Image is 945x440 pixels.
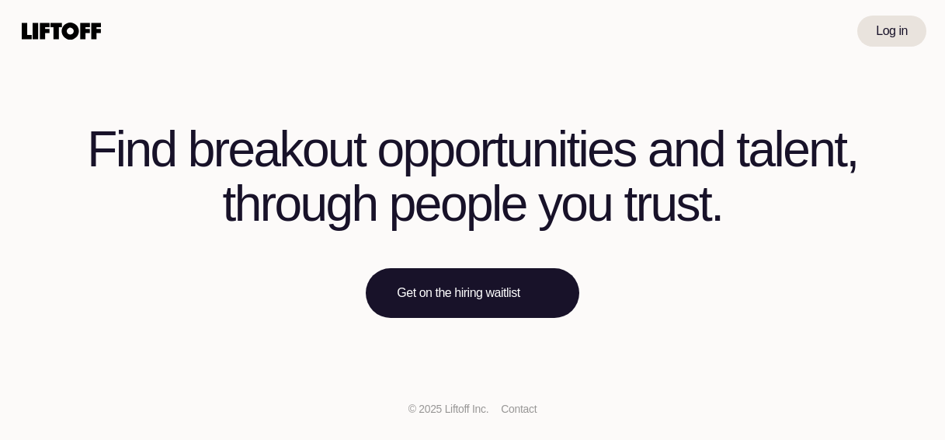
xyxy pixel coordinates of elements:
[501,403,537,415] a: Contact
[876,22,908,40] p: Log in
[397,284,519,302] p: Get on the hiring waitlist
[408,401,489,417] p: © 2025 Liftoff Inc.
[87,122,857,232] h1: Find breakout opportunities and talent, through people you trust.
[857,16,926,47] a: Log in
[366,268,578,318] a: Get on the hiring waitlist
